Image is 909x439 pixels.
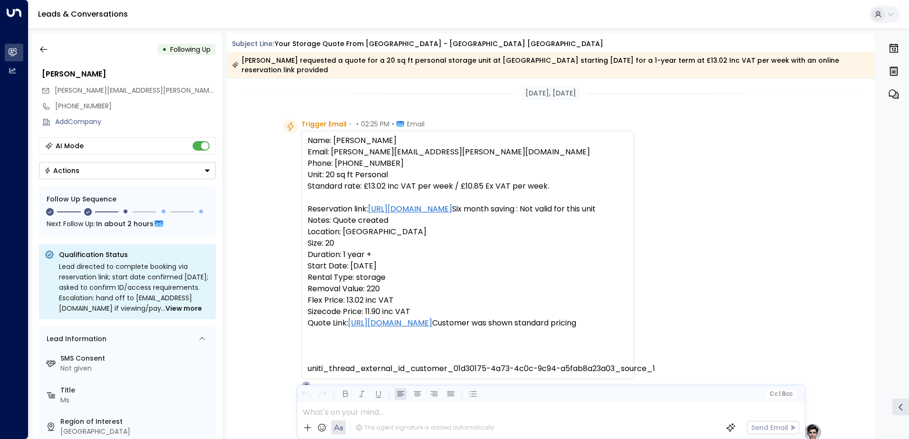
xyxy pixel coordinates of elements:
a: [URL][DOMAIN_NAME] [368,203,452,215]
span: Email [407,119,425,129]
span: Cc Bcc [769,391,792,397]
div: [PERSON_NAME] [42,68,216,80]
label: SMS Consent [60,353,212,363]
span: • [349,119,351,129]
div: AddCompany [55,117,216,127]
div: Your storage quote from [GEOGRAPHIC_DATA] - [GEOGRAPHIC_DATA] [GEOGRAPHIC_DATA] [275,39,603,49]
span: • [356,119,358,129]
label: Title [60,385,212,395]
span: [PERSON_NAME][EMAIL_ADDRESS][PERSON_NAME][DOMAIN_NAME] [55,86,269,95]
span: Trigger Email [301,119,347,129]
p: Qualification Status [59,250,210,259]
div: Next Follow Up: [47,219,208,229]
span: | [779,391,781,397]
div: AI Mode [56,141,84,151]
span: • [392,119,394,129]
button: Redo [317,388,329,400]
div: • [162,41,167,58]
div: [PHONE_NUMBER] [55,101,216,111]
a: [URL][DOMAIN_NAME] [348,317,432,329]
div: Actions [44,166,79,175]
button: Undo [300,388,312,400]
div: Not given [60,363,212,373]
span: Following Up [170,45,211,54]
label: Region of Interest [60,417,212,427]
a: Leads & Conversations [38,9,128,19]
button: Cc|Bcc [765,390,796,399]
div: Button group with a nested menu [39,162,216,179]
div: Lead directed to complete booking via reservation link; start date confirmed [DATE]; asked to con... [59,261,210,314]
div: [GEOGRAPHIC_DATA] [60,427,212,437]
div: [PERSON_NAME] requested a quote for a 20 sq ft personal storage unit at [GEOGRAPHIC_DATA] startin... [232,56,870,75]
div: The agent signature is added automatically [356,423,494,432]
span: debbie.morales@gmail.com [55,86,216,95]
div: Lead Information [43,334,106,344]
span: View more [165,303,202,314]
div: O [301,381,311,391]
pre: Name: [PERSON_NAME] Email: [PERSON_NAME][EMAIL_ADDRESS][PERSON_NAME][DOMAIN_NAME] Phone: [PHONE_N... [308,135,628,374]
span: In about 2 hours [96,219,154,229]
div: [DATE], [DATE] [522,86,580,100]
span: 02:25 PM [361,119,389,129]
span: Subject Line: [232,39,274,48]
button: Actions [39,162,216,179]
div: Ms [60,395,212,405]
div: Follow Up Sequence [47,194,208,204]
